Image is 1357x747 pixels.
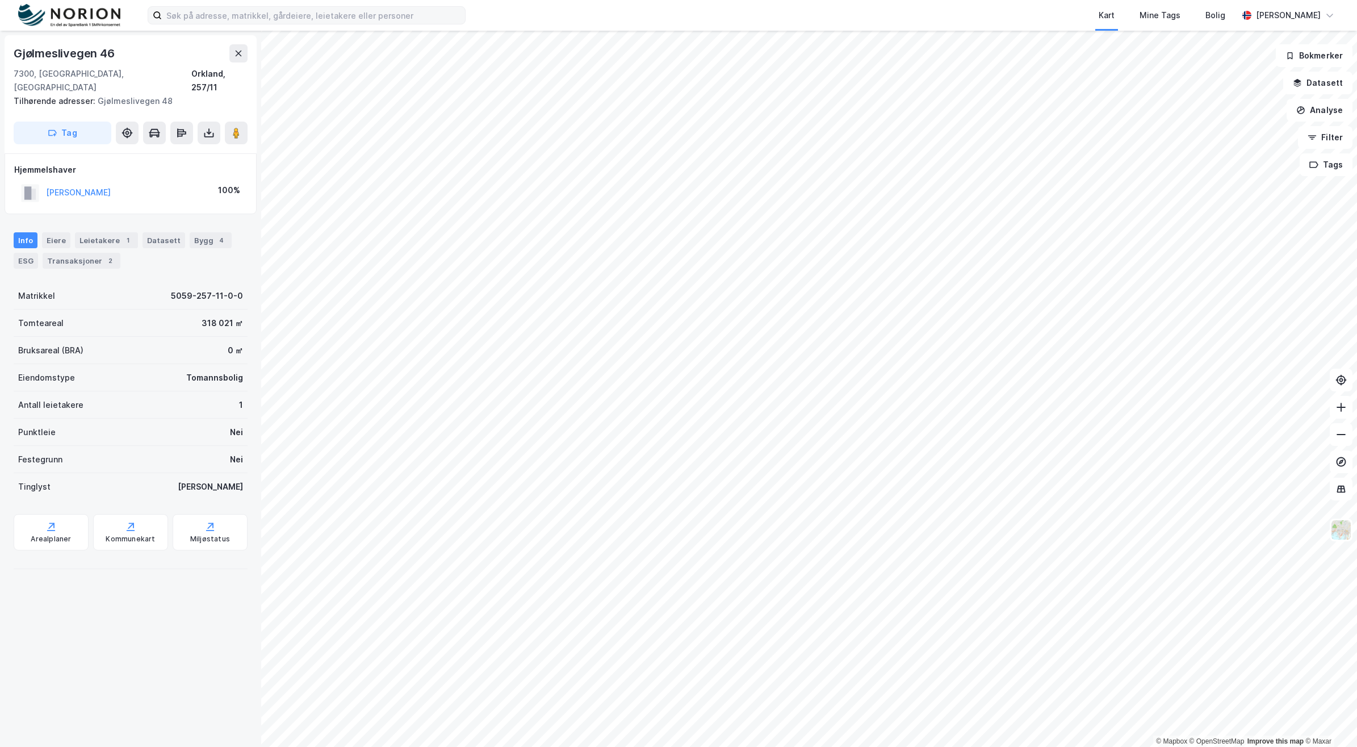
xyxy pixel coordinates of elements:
[106,535,155,544] div: Kommunekart
[18,425,56,439] div: Punktleie
[1205,9,1225,22] div: Bolig
[18,453,62,466] div: Festegrunn
[171,289,243,303] div: 5059-257-11-0-0
[18,371,75,385] div: Eiendomstype
[1140,9,1180,22] div: Mine Tags
[1300,153,1352,176] button: Tags
[178,480,243,494] div: [PERSON_NAME]
[162,7,465,24] input: Søk på adresse, matrikkel, gårdeiere, leietakere eller personer
[230,453,243,466] div: Nei
[42,232,70,248] div: Eiere
[202,316,243,330] div: 318 021 ㎡
[1287,99,1352,122] button: Analyse
[186,371,243,385] div: Tomannsbolig
[1247,737,1304,745] a: Improve this map
[218,183,240,197] div: 100%
[1330,519,1352,541] img: Z
[14,96,98,106] span: Tilhørende adresser:
[14,122,111,144] button: Tag
[18,398,83,412] div: Antall leietakere
[1276,44,1352,67] button: Bokmerker
[1283,72,1352,94] button: Datasett
[191,67,248,94] div: Orkland, 257/11
[18,4,120,27] img: norion-logo.80e7a08dc31c2e691866.png
[14,94,238,108] div: Gjølmeslivegen 48
[18,316,64,330] div: Tomteareal
[75,232,138,248] div: Leietakere
[14,232,37,248] div: Info
[43,253,120,269] div: Transaksjoner
[230,425,243,439] div: Nei
[14,253,38,269] div: ESG
[228,344,243,357] div: 0 ㎡
[1099,9,1115,22] div: Kart
[239,398,243,412] div: 1
[216,235,227,246] div: 4
[31,535,71,544] div: Arealplaner
[18,344,83,357] div: Bruksareal (BRA)
[1256,9,1321,22] div: [PERSON_NAME]
[14,44,117,62] div: Gjølmeslivegen 46
[1300,692,1357,747] iframe: Chat Widget
[14,67,191,94] div: 7300, [GEOGRAPHIC_DATA], [GEOGRAPHIC_DATA]
[122,235,133,246] div: 1
[190,535,230,544] div: Miljøstatus
[1298,126,1352,149] button: Filter
[190,232,232,248] div: Bygg
[104,255,116,266] div: 2
[14,163,247,177] div: Hjemmelshaver
[18,480,51,494] div: Tinglyst
[1190,737,1245,745] a: OpenStreetMap
[143,232,185,248] div: Datasett
[18,289,55,303] div: Matrikkel
[1156,737,1187,745] a: Mapbox
[1300,692,1357,747] div: Kontrollprogram for chat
